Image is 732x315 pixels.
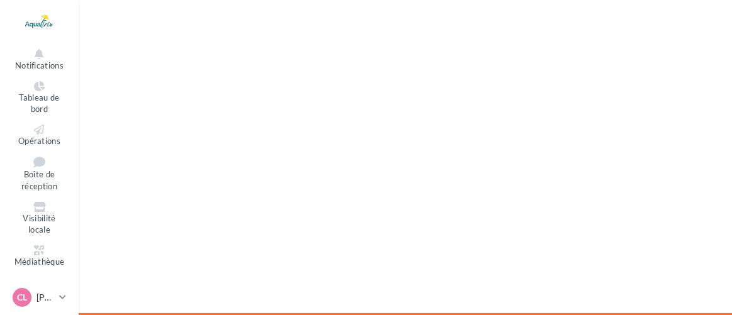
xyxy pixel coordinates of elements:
a: Médiathèque [10,243,69,270]
a: Mon réseau [10,274,69,301]
span: Visibilité locale [23,213,55,235]
a: Boîte de réception [10,153,69,194]
a: Opérations [10,122,69,149]
span: Tableau de bord [19,92,59,114]
span: Notifications [15,60,64,70]
p: [PERSON_NAME] [37,291,54,304]
span: Boîte de réception [21,170,57,192]
a: Visibilité locale [10,199,69,238]
a: Tableau de bord [10,79,69,117]
span: CL [17,291,27,304]
span: Opérations [18,136,60,146]
button: Notifications [10,47,69,74]
span: Médiathèque [14,257,65,267]
a: CL [PERSON_NAME] [10,285,69,309]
